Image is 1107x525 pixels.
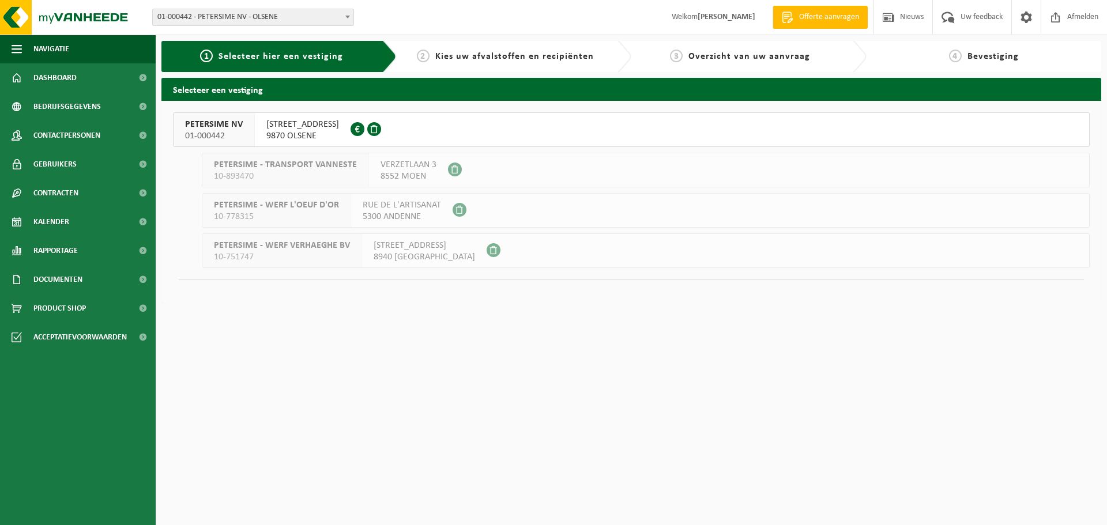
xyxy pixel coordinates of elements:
span: Dashboard [33,63,77,92]
span: Selecteer hier een vestiging [219,52,343,61]
span: Gebruikers [33,150,77,179]
span: Kalender [33,207,69,236]
span: Product Shop [33,294,86,323]
span: 9870 OLSENE [266,130,339,142]
span: PETERSIME - TRANSPORT VANNESTE [214,159,357,171]
span: 1 [200,50,213,62]
span: Overzicht van uw aanvraag [688,52,810,61]
span: Bedrijfsgegevens [33,92,101,121]
span: Bevestiging [967,52,1019,61]
span: Navigatie [33,35,69,63]
span: Rapportage [33,236,78,265]
span: PETERSIME - WERF VERHAEGHE BV [214,240,350,251]
button: PETERSIME NV 01-000442 [STREET_ADDRESS]9870 OLSENE [173,112,1090,147]
span: Documenten [33,265,82,294]
span: [STREET_ADDRESS] [266,119,339,130]
span: 10-751747 [214,251,350,263]
span: 8552 MOEN [381,171,436,182]
span: 8940 [GEOGRAPHIC_DATA] [374,251,475,263]
h2: Selecteer een vestiging [161,78,1101,100]
span: 4 [949,50,962,62]
span: Acceptatievoorwaarden [33,323,127,352]
span: [STREET_ADDRESS] [374,240,475,251]
span: RUE DE L'ARTISANAT [363,199,441,211]
span: VERZETLAAN 3 [381,159,436,171]
span: PETERSIME NV [185,119,243,130]
a: Offerte aanvragen [773,6,868,29]
span: Offerte aanvragen [796,12,862,23]
span: 3 [670,50,683,62]
span: 01-000442 - PETERSIME NV - OLSENE [152,9,354,26]
span: 10-778315 [214,211,339,222]
span: 2 [417,50,430,62]
span: Kies uw afvalstoffen en recipiënten [435,52,594,61]
strong: [PERSON_NAME] [698,13,755,21]
span: 01-000442 [185,130,243,142]
span: PETERSIME - WERF L'OEUF D'OR [214,199,339,211]
span: Contracten [33,179,78,207]
span: 5300 ANDENNE [363,211,441,222]
span: Contactpersonen [33,121,100,150]
span: 01-000442 - PETERSIME NV - OLSENE [153,9,353,25]
span: 10-893470 [214,171,357,182]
